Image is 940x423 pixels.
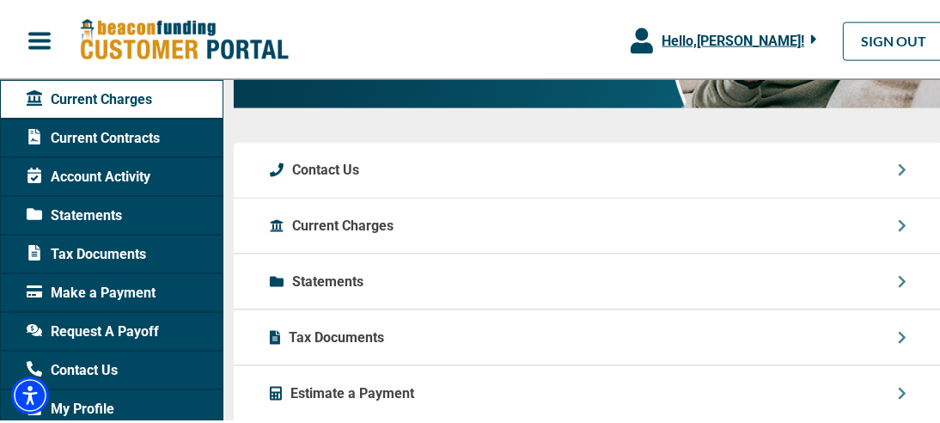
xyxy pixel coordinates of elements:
[292,157,359,178] p: Contact Us
[27,87,152,107] span: Current Charges
[79,16,289,60] img: Beacon Funding Customer Portal Logo
[292,269,363,290] p: Statements
[662,30,804,46] span: Hello, [PERSON_NAME] !
[27,242,146,262] span: Tax Documents
[27,126,160,146] span: Current Contracts
[27,396,114,417] span: My Profile
[11,374,49,412] div: Accessibility Menu
[289,325,384,346] p: Tax Documents
[27,280,156,301] span: Make a Payment
[290,381,414,402] p: Estimate a Payment
[27,203,122,224] span: Statements
[27,319,159,340] span: Request A Payoff
[27,358,118,378] span: Contact Us
[27,164,150,185] span: Account Activity
[292,213,394,234] p: Current Charges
